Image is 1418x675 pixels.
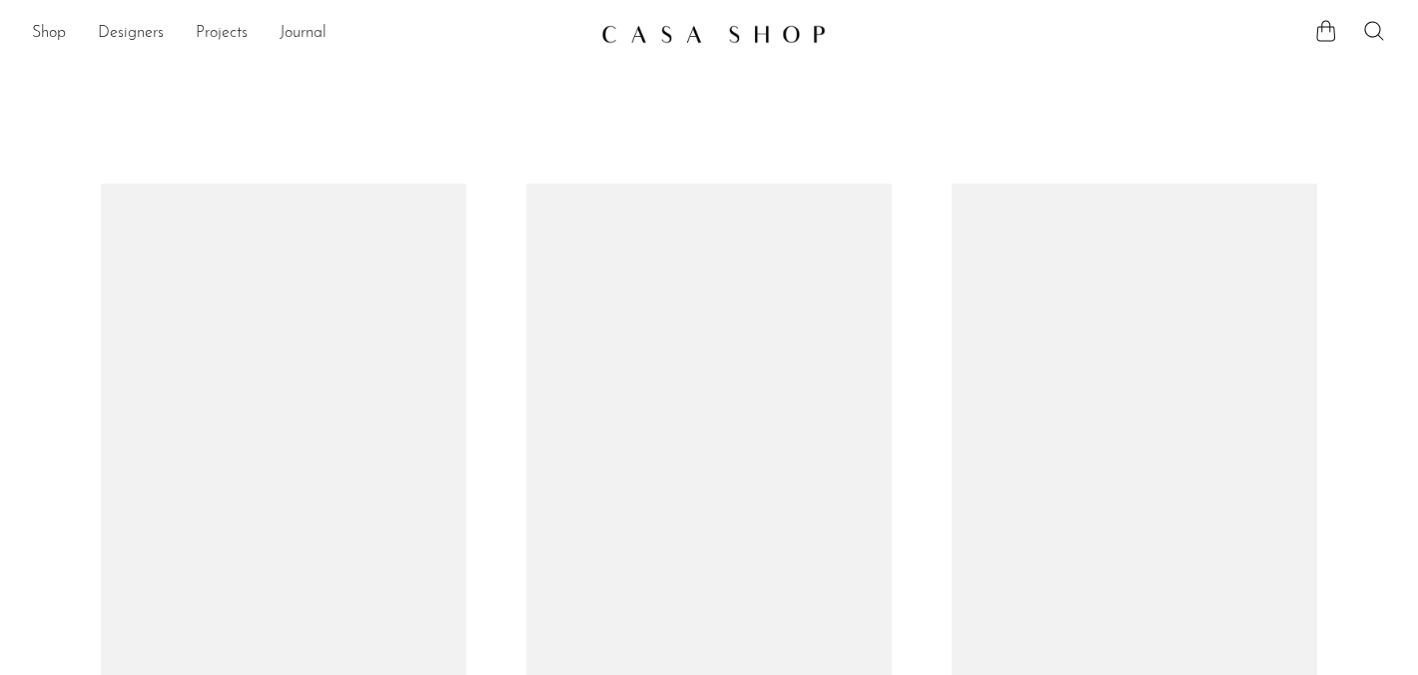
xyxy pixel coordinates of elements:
[32,17,585,51] nav: Desktop navigation
[196,21,248,47] a: Projects
[32,21,66,47] a: Shop
[32,17,585,51] ul: NEW HEADER MENU
[280,21,327,47] a: Journal
[98,21,164,47] a: Designers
